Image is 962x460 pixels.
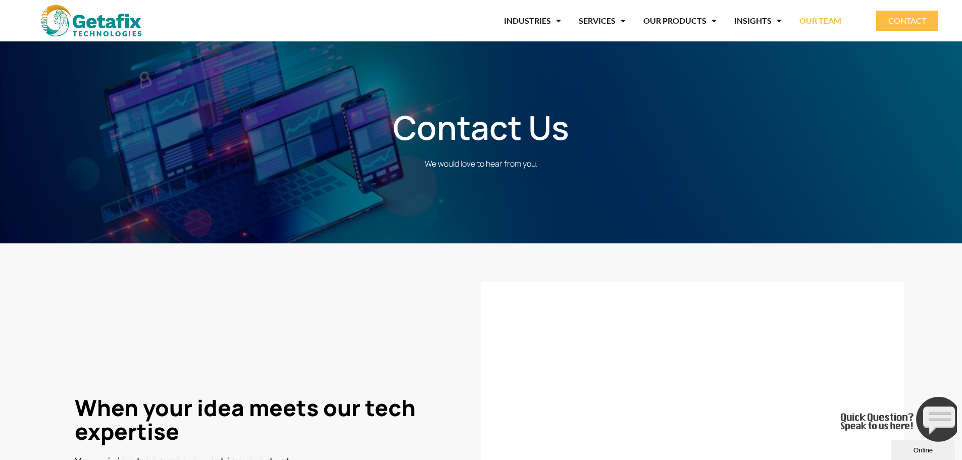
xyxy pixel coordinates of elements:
[198,108,764,147] h1: Contact Us
[41,5,141,36] img: web and mobile application development company
[4,4,124,49] img: Chat attention grabber
[188,9,841,32] nav: Menu
[198,158,764,170] p: We would love to hear from you.
[734,9,782,32] a: INSIGHTS
[876,11,938,31] a: CONTACT
[579,9,626,32] a: SERVICES
[504,9,561,32] a: INDUSTRIES
[75,396,464,443] h3: When your idea meets our tech expertise
[643,9,717,32] a: OUR PRODUCTS
[891,438,957,460] iframe: chat widget
[837,393,957,446] iframe: chat widget
[888,17,926,25] span: CONTACT
[799,9,841,32] a: OUR TEAM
